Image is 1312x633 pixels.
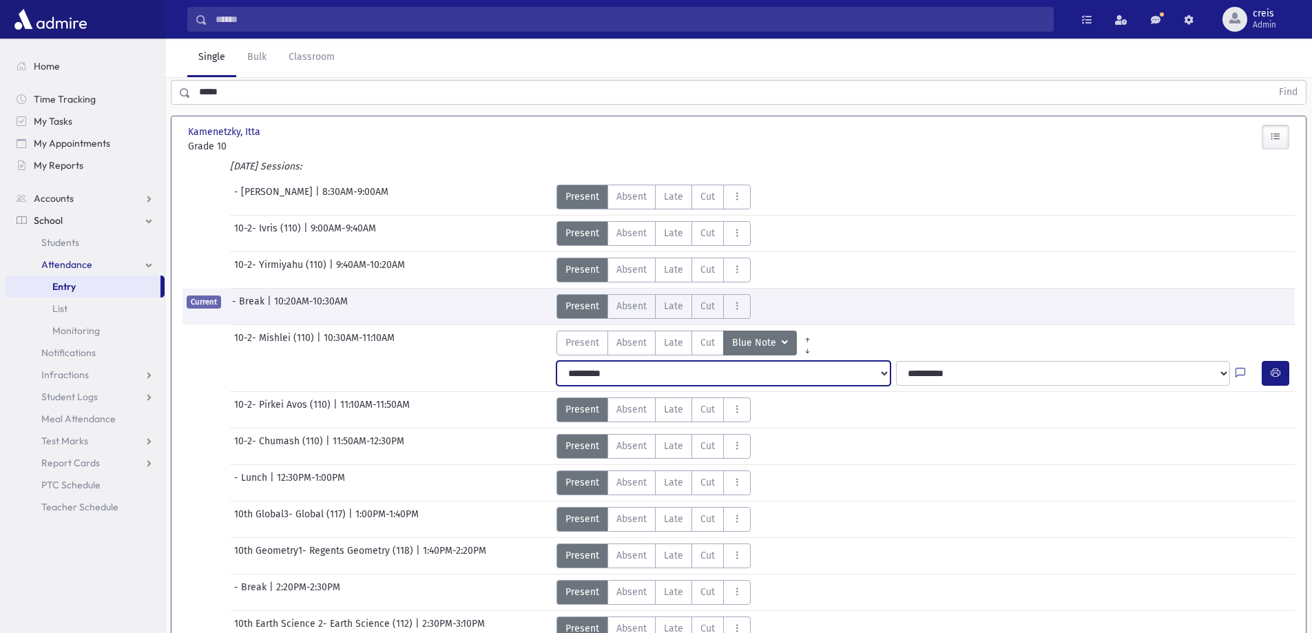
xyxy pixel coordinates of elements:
[700,548,715,563] span: Cut
[556,580,751,605] div: AttTypes
[664,335,683,350] span: Late
[41,501,118,513] span: Teacher Schedule
[565,299,599,313] span: Present
[700,335,715,350] span: Cut
[664,262,683,277] span: Late
[41,435,88,447] span: Test Marks
[616,585,647,599] span: Absent
[267,294,274,319] span: |
[664,189,683,204] span: Late
[315,185,322,209] span: |
[234,543,416,568] span: 10th Geometry1- Regents Geometry (118)
[565,439,599,453] span: Present
[700,439,715,453] span: Cut
[333,434,404,459] span: 11:50AM-12:30PM
[616,439,647,453] span: Absent
[664,402,683,417] span: Late
[797,342,818,353] a: All Later
[188,139,360,154] span: Grade 10
[324,331,395,355] span: 10:30AM-11:10AM
[616,475,647,490] span: Absent
[234,221,304,246] span: 10-2- Ivris (110)
[556,331,818,355] div: AttTypes
[556,221,751,246] div: AttTypes
[41,457,100,469] span: Report Cards
[556,294,751,319] div: AttTypes
[700,226,715,240] span: Cut
[565,189,599,204] span: Present
[565,402,599,417] span: Present
[556,507,751,532] div: AttTypes
[207,7,1053,32] input: Search
[565,548,599,563] span: Present
[52,280,76,293] span: Entry
[336,258,405,282] span: 9:40AM-10:20AM
[6,474,165,496] a: PTC Schedule
[234,580,269,605] span: - Break
[664,299,683,313] span: Late
[41,369,89,381] span: Infractions
[616,548,647,563] span: Absent
[278,39,346,77] a: Classroom
[1253,19,1276,30] span: Admin
[236,39,278,77] a: Bulk
[329,258,336,282] span: |
[556,470,751,495] div: AttTypes
[41,258,92,271] span: Attendance
[6,298,165,320] a: List
[6,253,165,276] a: Attendance
[1271,81,1306,104] button: Find
[311,221,376,246] span: 9:00AM-9:40AM
[234,434,326,459] span: 10-2- Chumash (110)
[6,276,160,298] a: Entry
[556,185,751,209] div: AttTypes
[34,214,63,227] span: School
[274,294,348,319] span: 10:20AM-10:30AM
[52,324,100,337] span: Monitoring
[41,413,116,425] span: Meal Attendance
[700,189,715,204] span: Cut
[6,154,165,176] a: My Reports
[565,475,599,490] span: Present
[317,331,324,355] span: |
[34,137,110,149] span: My Appointments
[34,93,96,105] span: Time Tracking
[664,548,683,563] span: Late
[416,543,423,568] span: |
[6,342,165,364] a: Notifications
[6,430,165,452] a: Test Marks
[1253,8,1276,19] span: creis
[277,470,345,495] span: 12:30PM-1:00PM
[6,386,165,408] a: Student Logs
[664,512,683,526] span: Late
[276,580,340,605] span: 2:20PM-2:30PM
[230,160,302,172] i: [DATE] Sessions:
[234,470,270,495] span: - Lunch
[700,475,715,490] span: Cut
[700,262,715,277] span: Cut
[234,331,317,355] span: 10-2- Mishlei (110)
[6,231,165,253] a: Students
[556,434,751,459] div: AttTypes
[556,258,751,282] div: AttTypes
[187,295,221,309] span: Current
[187,39,236,77] a: Single
[234,507,348,532] span: 10th Global3- Global (117)
[34,192,74,205] span: Accounts
[616,512,647,526] span: Absent
[41,346,96,359] span: Notifications
[6,110,165,132] a: My Tasks
[340,397,410,422] span: 11:10AM-11:50AM
[34,159,83,172] span: My Reports
[6,55,165,77] a: Home
[234,397,333,422] span: 10-2- Pirkei Avos (110)
[700,512,715,526] span: Cut
[556,543,751,568] div: AttTypes
[6,408,165,430] a: Meal Attendance
[700,299,715,313] span: Cut
[700,402,715,417] span: Cut
[232,294,267,319] span: - Break
[348,507,355,532] span: |
[11,6,90,33] img: AdmirePro
[565,512,599,526] span: Present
